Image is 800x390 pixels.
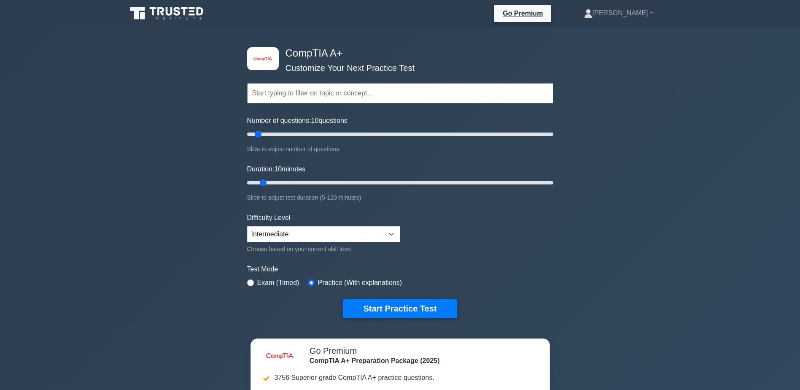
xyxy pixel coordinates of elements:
[564,5,673,22] a: [PERSON_NAME]
[282,47,512,60] h4: CompTIA A+
[247,144,553,154] div: Slide to adjust number of questions
[343,299,457,318] button: Start Practice Test
[318,278,402,288] label: Practice (With explanations)
[247,264,553,274] label: Test Mode
[274,165,282,173] span: 10
[247,192,553,203] div: Slide to adjust test duration (5-120 minutes)
[311,117,319,124] span: 10
[498,8,548,19] a: Go Premium
[247,116,347,126] label: Number of questions: questions
[247,164,306,174] label: Duration: minutes
[247,83,553,103] input: Start typing to filter on topic or concept...
[257,278,299,288] label: Exam (Timed)
[247,244,400,254] div: Choose based on your current skill level
[247,213,291,223] label: Difficulty Level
